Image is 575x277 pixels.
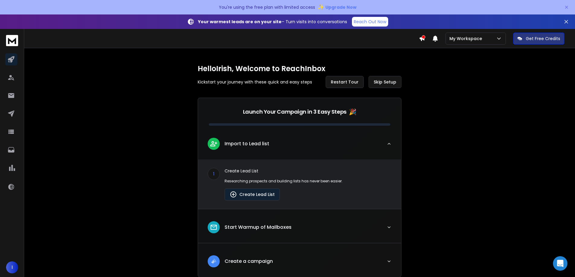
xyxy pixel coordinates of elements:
img: lead [210,140,218,147]
p: Researching prospects and building lists has never been easier. [225,179,391,184]
p: Create Lead List [225,168,391,174]
h1: Hello Irish , Welcome to ReachInbox [198,64,401,74]
span: 🎉 [349,108,356,116]
p: Launch Your Campaign in 3 Easy Steps [243,108,347,116]
div: 1 [208,168,220,180]
button: leadStart Warmup of Mailboxes [198,216,401,243]
div: Open Intercom Messenger [553,256,567,271]
button: leadCreate a campaign [198,250,401,277]
p: Import to Lead list [225,140,269,147]
button: leadImport to Lead list [198,133,401,159]
img: lead [210,223,218,231]
button: Skip Setup [369,76,401,88]
p: Start Warmup of Mailboxes [225,224,292,231]
img: lead [230,191,237,198]
button: I [6,261,18,273]
span: Skip Setup [374,79,396,85]
button: Restart Tour [326,76,364,88]
p: Create a campaign [225,258,273,265]
p: Kickstart your journey with these quick and easy steps [198,79,312,85]
img: lead [210,257,218,265]
button: Create Lead List [225,188,280,200]
div: leadImport to Lead list [198,159,401,209]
